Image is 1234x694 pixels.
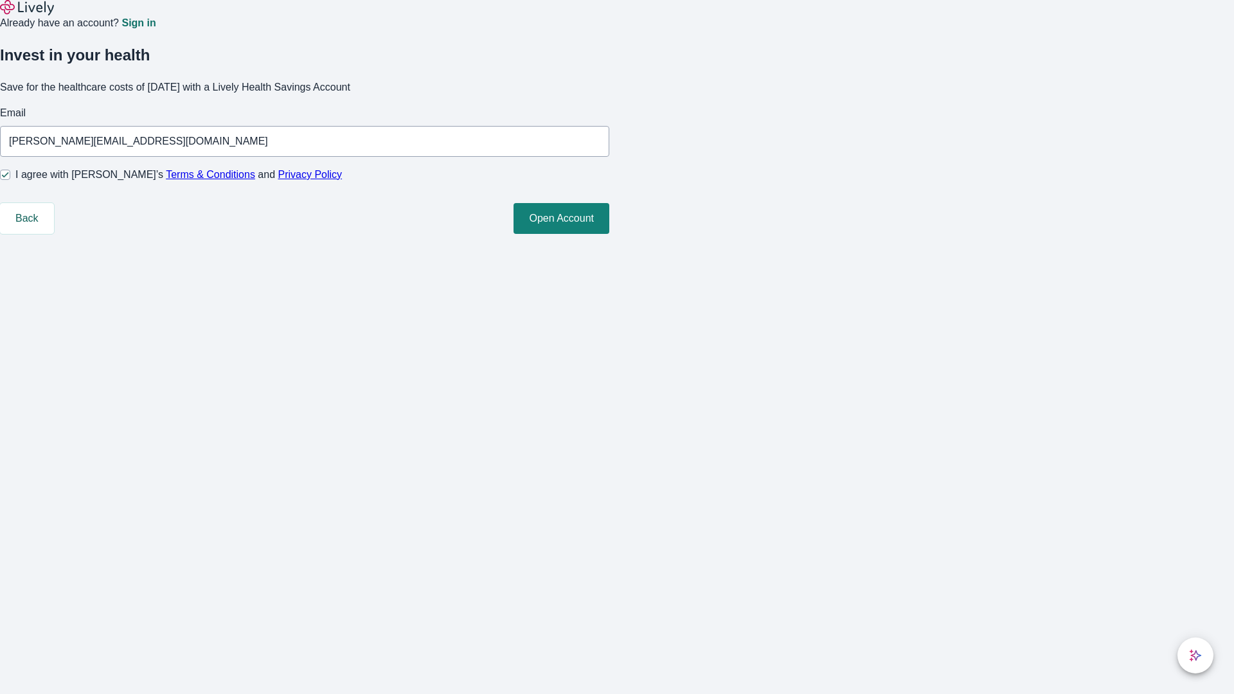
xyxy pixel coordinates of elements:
svg: Lively AI Assistant [1189,649,1202,662]
a: Terms & Conditions [166,169,255,180]
a: Sign in [121,18,156,28]
button: Open Account [514,203,609,234]
span: I agree with [PERSON_NAME]’s and [15,167,342,182]
a: Privacy Policy [278,169,343,180]
button: chat [1177,637,1213,673]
